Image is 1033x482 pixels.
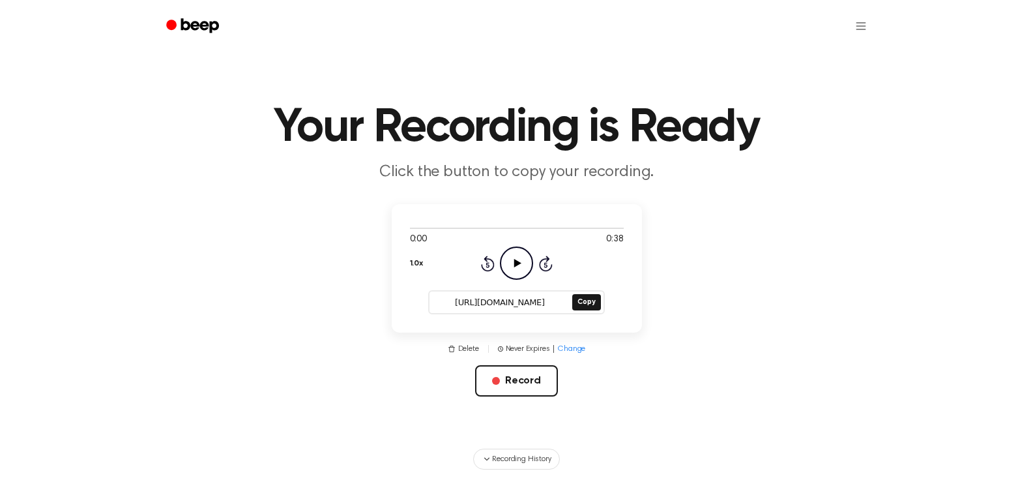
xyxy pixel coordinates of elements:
[448,343,479,355] button: Delete
[492,453,551,465] span: Recording History
[410,252,423,275] button: 1.0x
[845,10,877,42] button: Open menu
[267,162,767,183] p: Click the button to copy your recording.
[572,294,600,310] button: Copy
[606,233,623,247] span: 0:38
[183,104,851,151] h1: Your Recording is Ready
[475,365,558,397] button: Record
[157,14,231,39] a: Beep
[487,343,490,355] span: |
[558,343,585,355] span: Change
[498,343,586,355] button: Never Expires|Change
[473,449,559,470] button: Recording History
[410,233,427,247] span: 0:00
[552,343,555,355] span: |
